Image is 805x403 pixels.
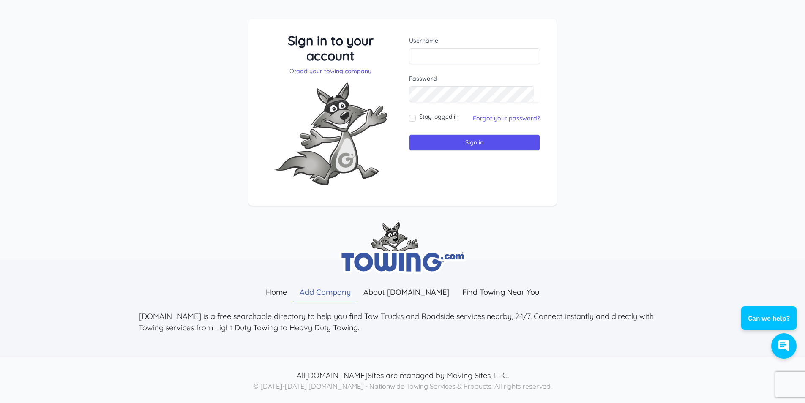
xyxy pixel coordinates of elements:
a: About [DOMAIN_NAME] [357,283,456,301]
input: Sign in [409,134,540,151]
img: Fox-Excited.png [267,75,394,192]
span: © [DATE]-[DATE] [DOMAIN_NAME] - Nationwide Towing Services & Products. All rights reserved. [253,382,552,390]
label: Stay logged in [419,112,458,121]
a: Forgot your password? [473,114,540,122]
label: Password [409,74,540,83]
a: Add Company [293,283,357,301]
a: Find Towing Near You [456,283,546,301]
p: Or [265,67,396,75]
img: towing [339,222,466,274]
iframe: Conversations [731,283,805,367]
a: Home [259,283,293,301]
label: Username [409,36,540,45]
h3: Sign in to your account [265,33,396,63]
a: add your towing company [296,67,371,75]
a: [DOMAIN_NAME] [305,370,368,380]
p: [DOMAIN_NAME] is a free searchable directory to help you find Tow Trucks and Roadside services ne... [139,310,667,333]
p: All Sites are managed by Moving Sites, LLC. [139,370,667,381]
